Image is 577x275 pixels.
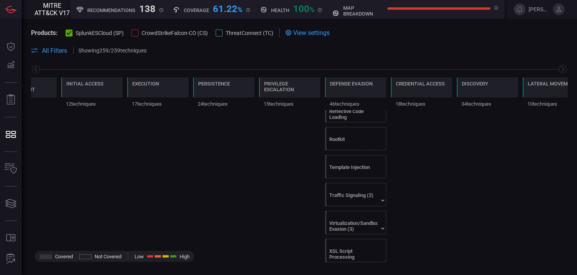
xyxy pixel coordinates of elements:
div: TA0005: Defense Evasion [325,77,386,110]
div: 138 [139,3,155,13]
div: TA0006: Credential Access [391,77,452,110]
p: Showing 259 / 259 techniques [78,47,147,54]
div: T1205: Traffic Signaling (Not covered) [325,183,386,206]
div: T1220: XSL Script Processing (Not covered) [325,239,386,262]
div: Lateral Movement [528,81,577,87]
button: MITRE - Detection Posture [2,125,20,144]
div: 18 techniques [391,97,452,110]
span: MITRE ATT&CK V17 [35,2,70,17]
h5: Coverage [184,7,209,13]
div: View settings [285,28,330,37]
div: Persistence [198,81,230,87]
div: T1221: Template Injection [325,155,386,178]
div: Traffic Signaling (2) [329,192,378,204]
div: TA0002: Execution [127,77,188,110]
div: TA0004: Privilege Escalation [259,77,320,110]
div: Privilege Escalation [264,81,315,92]
div: Template Injection [329,164,378,176]
button: SplunkESCloud (SP) [66,29,124,37]
span: Not Covered [95,254,121,259]
button: ALERT ANALYSIS [2,250,20,268]
div: Discovery [462,81,488,87]
span: [PERSON_NAME].[PERSON_NAME] [529,6,550,12]
button: Inventory [2,160,20,178]
button: All Filters [31,47,67,54]
span: CrowdStrikeFalcon-CO (CS) [142,30,208,36]
h5: Health [271,7,289,13]
div: Virtualization/Sandbox Evasion (3) [329,220,378,232]
div: 24 techniques [193,97,254,110]
button: Cards [2,194,20,213]
div: TA0003: Persistence [193,77,254,110]
div: Initial Access [66,81,104,87]
div: Rootkit [329,136,378,148]
div: 17 techniques [127,97,188,110]
span: All Filters [42,47,67,54]
div: T1620: Reflective Code Loading (Not covered) [325,99,386,122]
span: High [180,254,190,259]
span: View settings [293,29,330,37]
button: Reports [2,91,20,109]
button: Rule Catalog [2,229,20,247]
button: CrowdStrikeFalcon-CO (CS) [131,29,208,37]
span: % [237,5,242,14]
div: 34 techniques [457,97,518,110]
div: Defense Evasion [330,81,373,87]
div: Reflective Code Loading [329,108,378,120]
span: Covered [55,254,73,259]
div: 61.22 [213,3,242,13]
span: Products: [31,29,58,37]
div: 100 [293,3,314,13]
div: T1014: Rootkit (Not covered) [325,127,386,150]
div: XSL Script Processing [329,248,378,260]
div: TA0001: Initial Access [61,77,123,110]
div: TA0007: Discovery [457,77,518,110]
span: % [309,5,314,14]
div: 46 techniques [325,97,386,110]
div: Credential Access [396,81,445,87]
span: SplunkESCloud (SP) [76,30,124,36]
button: ThreatConnect (TC) [216,29,273,37]
div: Execution [132,81,159,87]
h5: map breakdown [343,5,384,17]
span: ThreatConnect (TC) [226,30,273,36]
div: 15 techniques [259,97,320,110]
div: 12 techniques [61,97,123,110]
div: T1497: Virtualization/Sandbox Evasion (Not covered) [325,211,386,234]
h5: Recommendations [87,7,135,13]
button: Dashboard [2,37,20,56]
button: Detections [2,56,20,75]
span: Low [135,254,144,259]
